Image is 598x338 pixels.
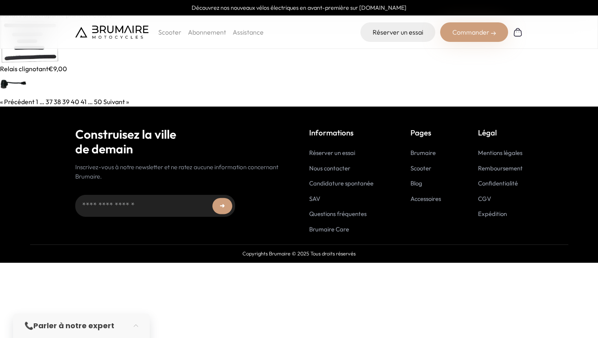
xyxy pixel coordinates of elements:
img: right-arrow-2.png [491,31,496,36]
a: Nous contacter [309,164,350,172]
a: Brumaire [410,149,436,157]
span: 39 [62,98,70,106]
a: Blog [410,179,422,187]
input: Adresse email... [75,195,235,217]
img: Brumaire Motocycles [75,26,148,39]
a: Mentions légales [478,149,522,157]
a: Réserver un essai [360,22,435,42]
a: Scooter [410,164,431,172]
span: … [88,98,93,106]
p: Légal [478,127,523,138]
a: 50 [94,98,102,106]
button: ➜ [212,198,232,214]
a: Accessoires [410,195,441,203]
a: 40 [71,98,79,106]
a: Abonnement [188,28,226,36]
a: CGV [478,195,491,203]
a: Expédition [478,210,507,218]
iframe: Gorgias live chat messenger [557,300,590,330]
p: Copyrights Brumaire © 2025 Tous droits réservés [30,250,568,257]
a: Confidentialité [478,179,518,187]
a: 1 [36,98,38,106]
a: Suivant » [103,98,129,106]
a: Candidature spontanée [309,179,373,187]
a: Remboursement [478,164,523,172]
span: … [39,98,44,106]
div: Commander [440,22,508,42]
a: Questions fréquentes [309,210,367,218]
a: Réserver un essai [309,149,355,157]
p: Inscrivez-vous à notre newsletter et ne ratez aucune information concernant Brumaire. [75,163,289,181]
a: Brumaire Care [309,225,349,233]
a: Assistance [233,28,264,36]
a: 38 [54,98,61,106]
a: 41 [81,98,87,106]
a: SAV [309,195,320,203]
p: Scooter [158,27,181,37]
p: Informations [309,127,373,138]
p: Pages [410,127,441,138]
img: Panier [513,27,523,37]
a: 37 [46,98,52,106]
h2: Construisez la ville de demain [75,127,289,156]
